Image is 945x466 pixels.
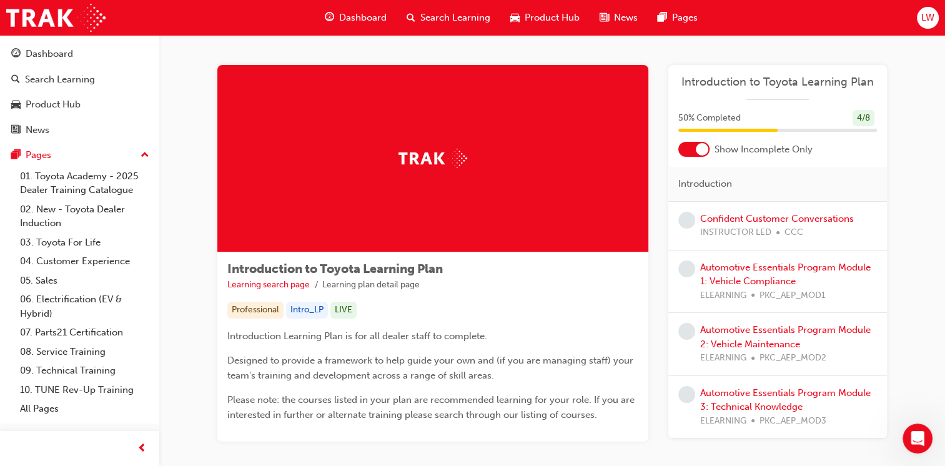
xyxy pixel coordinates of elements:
span: learningRecordVerb_NONE-icon [678,323,695,340]
a: 01. Toyota Academy - 2025 Dealer Training Catalogue [15,167,154,200]
span: car-icon [11,99,21,111]
span: Product Hub [525,11,580,25]
a: Search Learning [5,68,154,91]
a: 07. Parts21 Certification [15,323,154,342]
span: Please note: the courses listed in your plan are recommended learning for your role. If you are i... [227,394,637,420]
a: Learning search page [227,279,310,290]
span: Search Learning [420,11,490,25]
img: Trak [6,4,106,32]
div: News [26,123,49,137]
span: Pages [672,11,698,25]
span: pages-icon [11,150,21,161]
div: Dashboard [26,47,73,61]
span: PKC_AEP_MOD2 [759,351,826,365]
a: Automotive Essentials Program Module 2: Vehicle Maintenance [700,324,871,350]
div: Search Learning [25,72,95,87]
span: learningRecordVerb_NONE-icon [678,260,695,277]
span: up-icon [141,147,149,164]
span: LW [921,11,934,25]
a: Automotive Essentials Program Module 1: Vehicle Compliance [700,262,871,287]
a: Confident Customer Conversations [700,213,854,224]
span: PKC_AEP_MOD3 [759,414,826,429]
a: search-iconSearch Learning [397,5,500,31]
a: 04. Customer Experience [15,252,154,271]
a: 08. Service Training [15,342,154,362]
a: News [5,119,154,142]
span: ELEARNING [700,414,746,429]
span: 50 % Completed [678,111,741,126]
span: Introduction Learning Plan is for all dealer staff to complete. [227,330,487,342]
a: 10. TUNE Rev-Up Training [15,380,154,400]
li: Learning plan detail page [322,278,420,292]
a: Product Hub [5,93,154,116]
div: Intro_LP [286,302,328,319]
a: Dashboard [5,42,154,66]
div: Product Hub [26,97,81,112]
button: Pages [5,144,154,167]
a: All Pages [15,399,154,419]
span: Introduction to Toyota Learning Plan [227,262,443,276]
div: Pages [26,148,51,162]
div: LIVE [330,302,357,319]
span: ELEARNING [700,289,746,303]
span: INSTRUCTOR LED [700,226,771,240]
a: Automotive Essentials Program Module 3: Technical Knowledge [700,387,871,413]
a: 09. Technical Training [15,361,154,380]
span: prev-icon [137,441,147,457]
span: guage-icon [325,10,334,26]
a: news-iconNews [590,5,648,31]
span: Dashboard [339,11,387,25]
div: Professional [227,302,284,319]
a: 02. New - Toyota Dealer Induction [15,200,154,233]
a: pages-iconPages [648,5,708,31]
a: 05. Sales [15,271,154,290]
span: ELEARNING [700,351,746,365]
span: PKC_AEP_MOD1 [759,289,826,303]
a: 03. Toyota For Life [15,233,154,252]
span: search-icon [11,74,20,86]
span: learningRecordVerb_NONE-icon [678,212,695,229]
a: 06. Electrification (EV & Hybrid) [15,290,154,323]
span: Introduction [678,177,732,191]
span: Designed to provide a framework to help guide your own and (if you are managing staff) your team'... [227,355,636,381]
div: 4 / 8 [853,110,874,127]
a: car-iconProduct Hub [500,5,590,31]
span: pages-icon [658,10,667,26]
button: DashboardSearch LearningProduct HubNews [5,40,154,144]
span: car-icon [510,10,520,26]
img: Trak [398,149,467,168]
a: guage-iconDashboard [315,5,397,31]
span: Show Incomplete Only [715,142,813,157]
span: learningRecordVerb_NONE-icon [678,386,695,403]
span: news-icon [11,125,21,136]
iframe: Intercom live chat [903,424,933,454]
span: CCC [784,226,803,240]
span: search-icon [407,10,415,26]
span: News [614,11,638,25]
a: Introduction to Toyota Learning Plan [678,75,877,89]
span: news-icon [600,10,609,26]
button: LW [917,7,939,29]
span: guage-icon [11,49,21,60]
